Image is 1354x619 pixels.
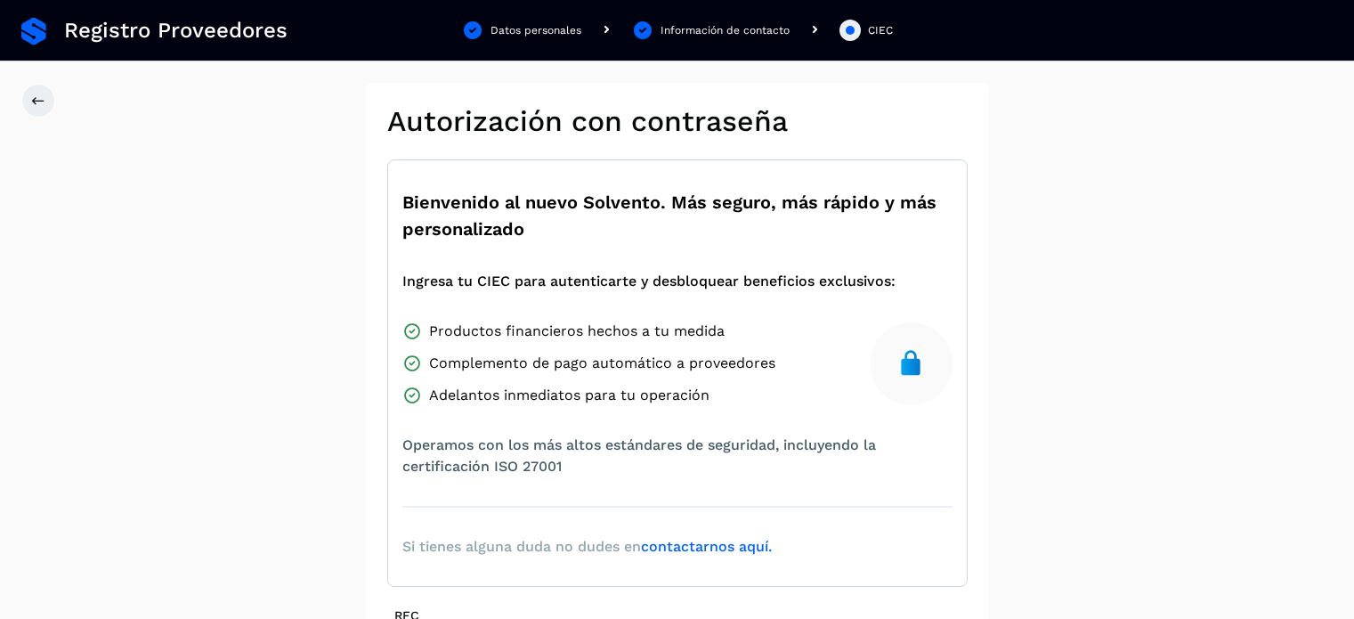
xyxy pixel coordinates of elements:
[387,104,968,138] h2: Autorización con contraseña
[429,385,709,406] span: Adelantos inmediatos para tu operación
[402,435,953,477] span: Operamos con los más altos estándares de seguridad, incluyendo la certificación ISO 27001
[429,321,725,342] span: Productos financieros hechos a tu medida
[868,22,893,38] div: CIEC
[429,353,775,374] span: Complemento de pago automático a proveedores
[402,189,953,242] span: Bienvenido al nuevo Solvento. Más seguro, más rápido y más personalizado
[641,538,772,555] a: contactarnos aquí.
[402,271,896,292] span: Ingresa tu CIEC para autenticarte y desbloquear beneficios exclusivos:
[491,22,581,38] div: Datos personales
[661,22,790,38] div: Información de contacto
[402,536,772,558] span: Si tienes alguna duda no dudes en
[896,349,925,378] img: secure
[64,18,288,44] span: Registro Proveedores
